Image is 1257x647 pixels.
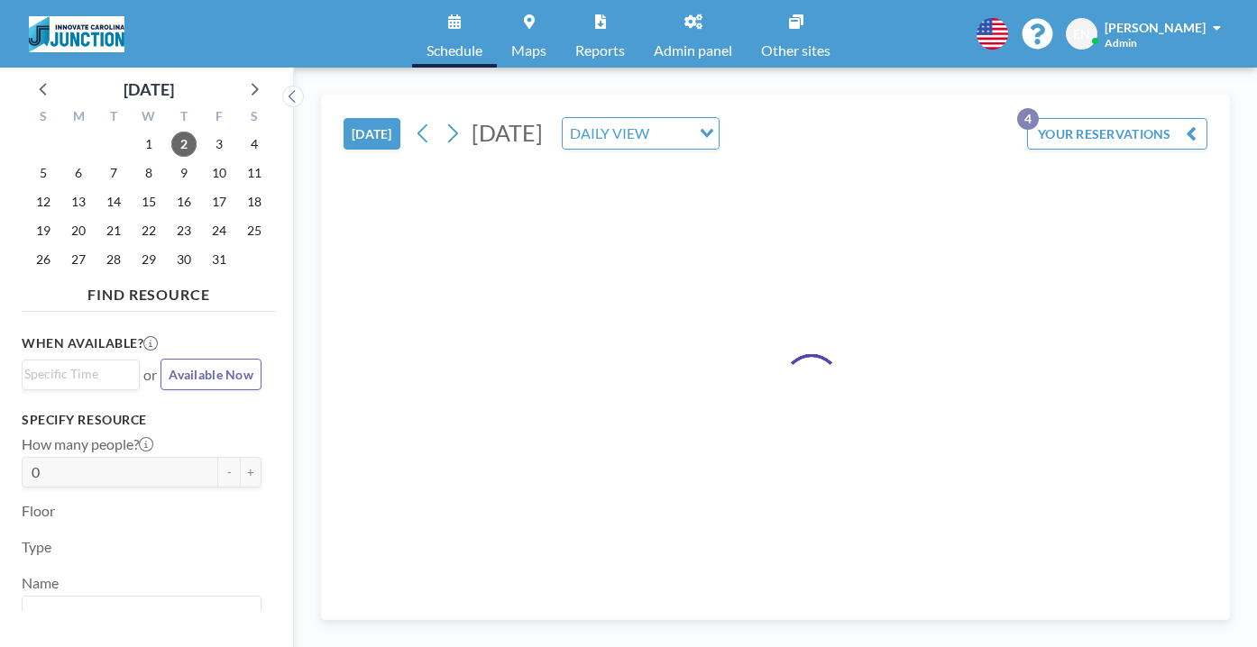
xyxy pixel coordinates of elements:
[161,359,261,390] button: Available Now
[171,218,197,243] span: Thursday, October 23, 2025
[242,160,267,186] span: Saturday, October 11, 2025
[166,106,201,130] div: T
[31,160,56,186] span: Sunday, October 5, 2025
[427,43,482,58] span: Schedule
[1027,118,1207,150] button: YOUR RESERVATIONS4
[206,218,232,243] span: Friday, October 24, 2025
[563,118,719,149] div: Search for option
[31,247,56,272] span: Sunday, October 26, 2025
[136,247,161,272] span: Wednesday, October 29, 2025
[242,189,267,214] span: Saturday, October 18, 2025
[66,247,91,272] span: Monday, October 27, 2025
[23,597,261,627] div: Search for option
[1105,20,1206,35] span: [PERSON_NAME]
[29,16,124,52] img: organization-logo
[575,43,625,58] span: Reports
[132,106,167,130] div: W
[22,574,59,592] label: Name
[240,457,261,488] button: +
[31,189,56,214] span: Sunday, October 12, 2025
[61,106,96,130] div: M
[136,218,161,243] span: Wednesday, October 22, 2025
[96,106,132,130] div: T
[511,43,546,58] span: Maps
[169,367,253,382] span: Available Now
[171,247,197,272] span: Thursday, October 30, 2025
[1073,26,1090,42] span: EN
[344,118,400,150] button: [DATE]
[236,106,271,130] div: S
[1017,108,1039,130] p: 4
[22,538,51,556] label: Type
[171,189,197,214] span: Thursday, October 16, 2025
[143,366,157,384] span: or
[101,189,126,214] span: Tuesday, October 14, 2025
[201,106,236,130] div: F
[66,189,91,214] span: Monday, October 13, 2025
[101,247,126,272] span: Tuesday, October 28, 2025
[206,247,232,272] span: Friday, October 31, 2025
[101,218,126,243] span: Tuesday, October 21, 2025
[24,600,251,624] input: Search for option
[23,360,139,387] div: Search for option
[242,218,267,243] span: Saturday, October 25, 2025
[31,218,56,243] span: Sunday, October 19, 2025
[206,189,232,214] span: Friday, October 17, 2025
[136,160,161,186] span: Wednesday, October 8, 2025
[242,132,267,157] span: Saturday, October 4, 2025
[66,218,91,243] span: Monday, October 20, 2025
[566,122,653,145] span: DAILY VIEW
[171,132,197,157] span: Thursday, October 2, 2025
[761,43,830,58] span: Other sites
[206,160,232,186] span: Friday, October 10, 2025
[124,77,174,102] div: [DATE]
[136,132,161,157] span: Wednesday, October 1, 2025
[171,160,197,186] span: Thursday, October 9, 2025
[655,122,689,145] input: Search for option
[66,160,91,186] span: Monday, October 6, 2025
[654,43,732,58] span: Admin panel
[218,457,240,488] button: -
[22,435,153,453] label: How many people?
[1105,36,1137,50] span: Admin
[22,412,261,428] h3: Specify resource
[26,106,61,130] div: S
[22,502,55,520] label: Floor
[206,132,232,157] span: Friday, October 3, 2025
[24,364,129,384] input: Search for option
[136,189,161,214] span: Wednesday, October 15, 2025
[472,119,543,146] span: [DATE]
[22,278,276,304] h4: FIND RESOURCE
[101,160,126,186] span: Tuesday, October 7, 2025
